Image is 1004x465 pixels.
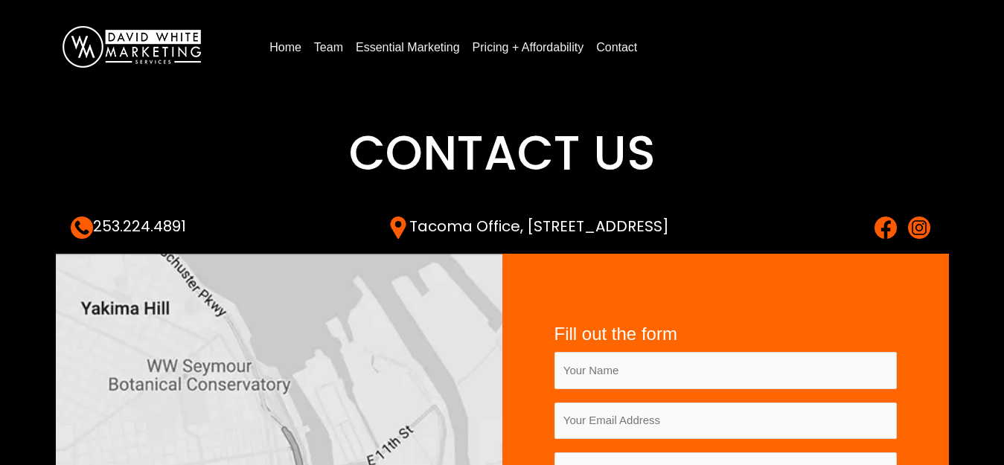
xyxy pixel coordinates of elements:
[308,36,349,60] a: Team
[71,216,186,237] a: 253.224.4891
[554,324,897,345] h4: Fill out the form
[387,216,669,237] a: Tacoma Office, [STREET_ADDRESS]
[263,35,974,60] nav: Menu
[467,36,590,60] a: Pricing + Affordability
[349,120,656,186] span: Contact Us
[63,26,201,68] img: DavidWhite-Marketing-Logo
[263,36,307,60] a: Home
[590,36,643,60] a: Contact
[554,352,897,388] input: Your Name
[63,39,201,52] a: DavidWhite-Marketing-Logo
[350,36,466,60] a: Essential Marketing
